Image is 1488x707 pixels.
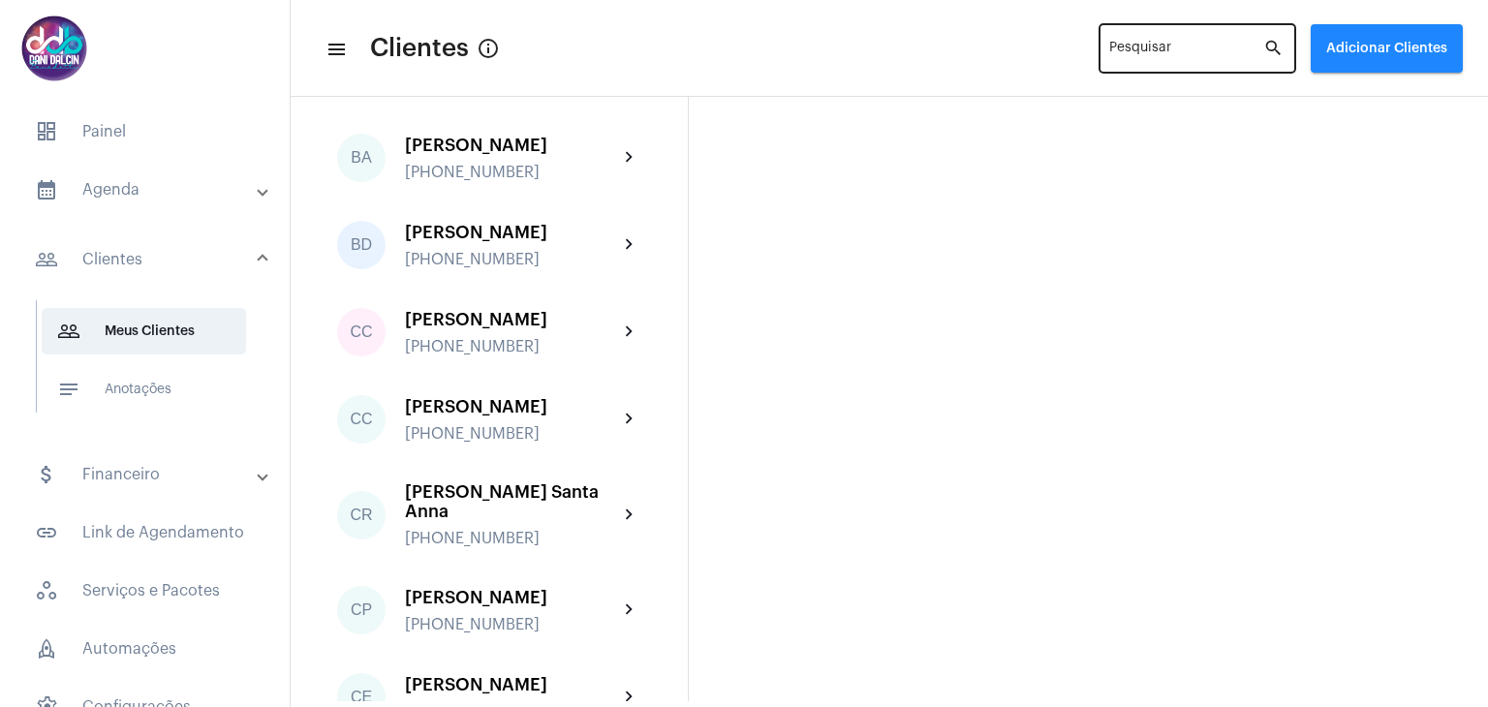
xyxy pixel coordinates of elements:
div: [PERSON_NAME] [405,588,618,607]
span: Link de Agendamento [19,509,270,556]
div: [PERSON_NAME] [405,675,618,694]
mat-icon: chevron_right [618,146,641,169]
mat-panel-title: Clientes [35,248,259,271]
span: sidenav icon [35,637,58,661]
mat-panel-title: Financeiro [35,463,259,486]
mat-icon: chevron_right [618,504,641,527]
div: BD [337,221,386,269]
span: Clientes [370,33,469,64]
div: [PHONE_NUMBER] [405,251,618,268]
mat-icon: search [1263,37,1286,60]
div: [PERSON_NAME] [405,223,618,242]
div: [PHONE_NUMBER] [405,616,618,633]
mat-expansion-panel-header: sidenav iconClientes [12,229,290,291]
div: BA [337,134,386,182]
mat-icon: chevron_right [618,233,641,257]
div: CC [337,308,386,356]
mat-icon: chevron_right [618,408,641,431]
mat-icon: sidenav icon [57,320,80,343]
div: [PERSON_NAME] Santa Anna [405,482,618,521]
mat-expansion-panel-header: sidenav iconFinanceiro [12,451,290,498]
mat-icon: sidenav icon [35,178,58,201]
mat-icon: sidenav icon [35,521,58,544]
span: Meus Clientes [42,308,246,354]
span: Automações [19,626,270,672]
div: CC [337,395,386,444]
div: CP [337,586,386,634]
button: Adicionar Clientes [1311,24,1463,73]
button: Button that displays a tooltip when focused or hovered over [469,29,508,68]
mat-icon: chevron_right [618,599,641,622]
div: sidenav iconClientes [12,291,290,440]
mat-icon: sidenav icon [57,378,80,401]
div: [PHONE_NUMBER] [405,338,618,355]
div: [PHONE_NUMBER] [405,425,618,443]
div: [PERSON_NAME] [405,310,618,329]
input: Pesquisar [1109,45,1263,60]
div: [PERSON_NAME] [405,397,618,416]
mat-icon: Button that displays a tooltip when focused or hovered over [477,37,500,60]
mat-expansion-panel-header: sidenav iconAgenda [12,167,290,213]
div: [PERSON_NAME] [405,136,618,155]
img: 5016df74-caca-6049-816a-988d68c8aa82.png [15,10,93,87]
mat-icon: sidenav icon [35,463,58,486]
div: [PHONE_NUMBER] [405,530,618,547]
mat-icon: sidenav icon [35,248,58,271]
span: Adicionar Clientes [1326,42,1447,55]
mat-icon: sidenav icon [325,38,345,61]
mat-panel-title: Agenda [35,178,259,201]
div: [PHONE_NUMBER] [405,164,618,181]
span: sidenav icon [35,579,58,602]
div: CR [337,491,386,539]
span: Serviços e Pacotes [19,568,270,614]
span: Anotações [42,366,246,413]
span: Painel [19,108,270,155]
mat-icon: chevron_right [618,321,641,344]
span: sidenav icon [35,120,58,143]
